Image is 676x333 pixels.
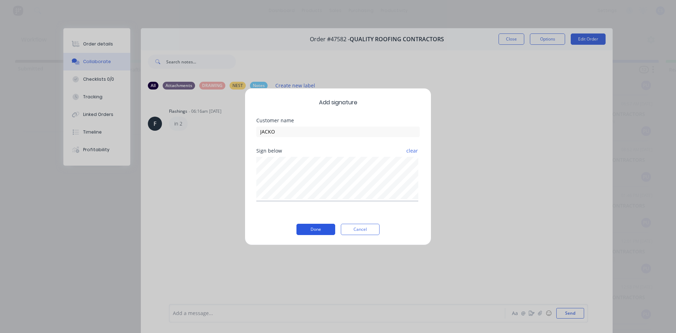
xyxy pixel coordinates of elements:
[406,144,418,157] button: clear
[256,127,420,137] input: Enter customer name
[296,224,335,235] button: Done
[256,118,420,123] div: Customer name
[256,148,420,153] div: Sign below
[341,224,380,235] button: Cancel
[256,98,420,107] span: Add signature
